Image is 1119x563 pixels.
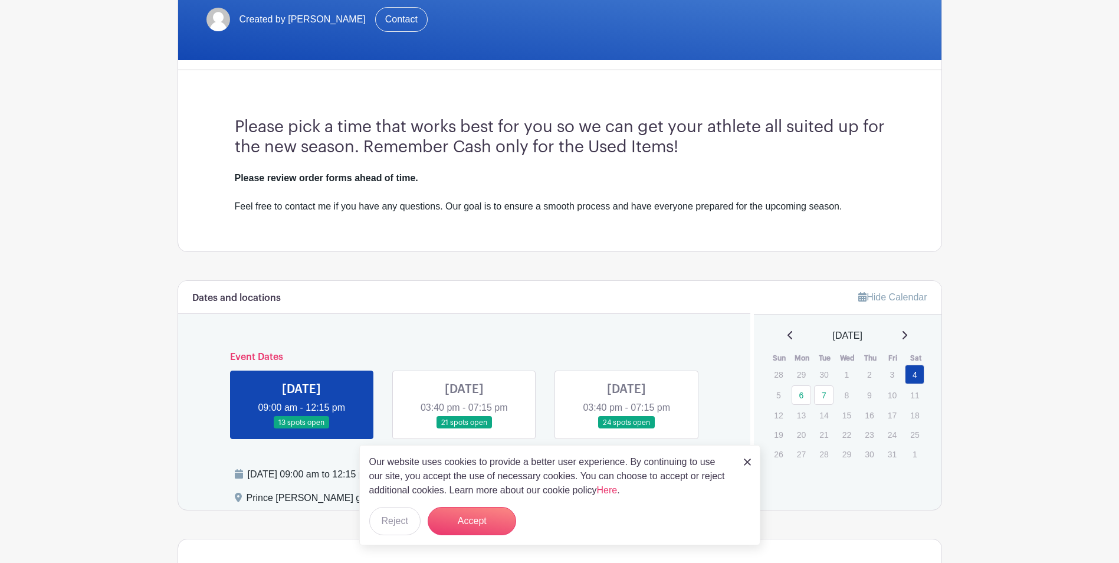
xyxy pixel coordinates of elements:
[369,455,731,497] p: Our website uses cookies to provide a better user experience. By continuing to use our site, you ...
[792,445,811,463] p: 27
[905,425,924,444] p: 25
[905,365,924,384] a: 4
[813,352,836,364] th: Tue
[814,445,833,463] p: 28
[882,445,902,463] p: 31
[769,386,788,404] p: 5
[235,171,885,214] div: Feel free to contact me if you have any questions. Our goal is to ensure a smooth process and hav...
[239,12,366,27] span: Created by [PERSON_NAME]
[814,425,833,444] p: 21
[221,352,708,363] h6: Event Dates
[375,7,428,32] a: Contact
[837,365,857,384] p: 1
[858,292,927,302] a: Hide Calendar
[792,406,811,424] p: 13
[769,445,788,463] p: 26
[769,365,788,384] p: 28
[814,385,833,405] a: 7
[837,406,857,424] p: 15
[882,365,902,384] p: 3
[904,352,927,364] th: Sat
[905,445,924,463] p: 1
[859,365,879,384] p: 2
[247,491,409,510] div: Prince [PERSON_NAME] gymnastics ,
[769,406,788,424] p: 12
[859,425,879,444] p: 23
[428,507,516,535] button: Accept
[882,352,905,364] th: Fri
[206,8,230,31] img: default-ce2991bfa6775e67f084385cd625a349d9dcbb7a52a09fb2fda1e96e2d18dcdb.png
[905,406,924,424] p: 18
[837,445,857,463] p: 29
[814,365,833,384] p: 30
[192,293,281,304] h6: Dates and locations
[837,425,857,444] p: 22
[248,467,497,482] div: [DATE] 09:00 am to 12:15 pm
[882,425,902,444] p: 24
[235,117,885,157] h3: Please pick a time that works best for you so we can get your athlete all suited up for the new s...
[791,352,814,364] th: Mon
[882,406,902,424] p: 17
[905,386,924,404] p: 11
[792,425,811,444] p: 20
[859,386,879,404] p: 9
[792,365,811,384] p: 29
[859,445,879,463] p: 30
[792,385,811,405] a: 6
[859,352,882,364] th: Thu
[597,485,618,495] a: Here
[859,406,879,424] p: 16
[768,352,791,364] th: Sun
[836,352,859,364] th: Wed
[369,507,421,535] button: Reject
[744,459,751,466] img: close_button-5f87c8562297e5c2d7936805f587ecaba9071eb48480494691a3f1689db116b3.svg
[235,173,418,183] strong: Please review order forms ahead of time.
[833,329,862,343] span: [DATE]
[814,406,833,424] p: 14
[882,386,902,404] p: 10
[837,386,857,404] p: 8
[769,425,788,444] p: 19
